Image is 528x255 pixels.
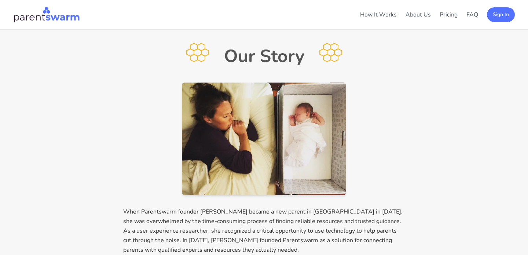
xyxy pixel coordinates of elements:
[487,10,515,18] a: Sign In
[13,6,80,23] img: Parentswarm Logo
[406,11,431,19] a: About Us
[466,11,478,19] a: FAQ
[182,83,346,195] img: Parent and baby sleeping peacefully
[123,207,405,255] p: When Parentswarm founder [PERSON_NAME] became a new parent in [GEOGRAPHIC_DATA] in [DATE], she wa...
[224,47,304,65] h1: Our Story
[440,11,458,19] a: Pricing
[487,7,515,22] button: Sign In
[360,11,397,19] a: How It Works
